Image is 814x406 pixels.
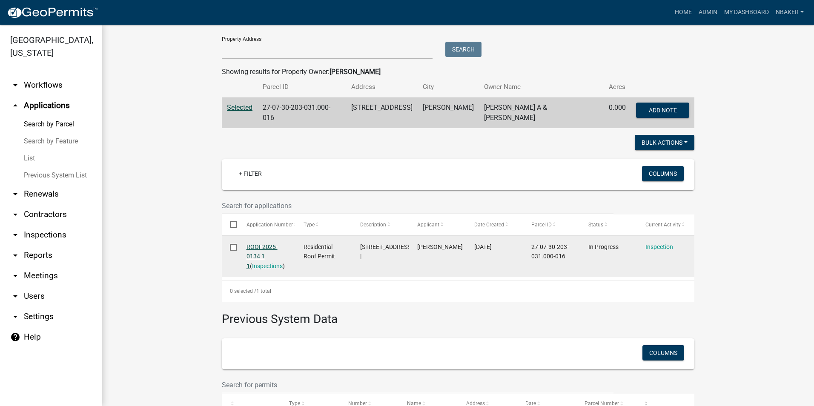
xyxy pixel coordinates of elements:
[346,77,418,97] th: Address
[246,242,287,271] div: ( )
[417,222,439,228] span: Applicant
[523,214,580,235] datatable-header-cell: Parcel ID
[10,189,20,199] i: arrow_drop_down
[588,243,619,250] span: In Progress
[10,271,20,281] i: arrow_drop_down
[772,4,807,20] a: nbaker
[531,243,569,260] span: 27-07-30-203-031.000-016
[637,214,694,235] datatable-header-cell: Current Activity
[222,197,613,214] input: Search for applications
[645,243,673,250] a: Inspection
[352,214,409,235] datatable-header-cell: Description
[721,4,772,20] a: My Dashboard
[580,214,637,235] datatable-header-cell: Status
[466,214,523,235] datatable-header-cell: Date Created
[222,214,238,235] datatable-header-cell: Select
[238,214,295,235] datatable-header-cell: Application Number
[10,291,20,301] i: arrow_drop_down
[246,222,293,228] span: Application Number
[10,332,20,342] i: help
[635,135,694,150] button: Bulk Actions
[246,243,278,270] a: ROOF2025-0134 1 1
[604,97,631,129] td: 0.000
[474,222,504,228] span: Date Created
[604,77,631,97] th: Acres
[304,222,315,228] span: Type
[360,243,413,260] span: 909 W 54TH ST |
[10,100,20,111] i: arrow_drop_up
[531,222,552,228] span: Parcel ID
[479,97,604,129] td: [PERSON_NAME] A & [PERSON_NAME]
[295,214,352,235] datatable-header-cell: Type
[252,263,283,269] a: Inspections
[222,302,694,328] h3: Previous System Data
[648,107,676,114] span: Add Note
[10,230,20,240] i: arrow_drop_down
[222,280,694,302] div: 1 total
[642,345,684,360] button: Columns
[409,214,466,235] datatable-header-cell: Applicant
[588,222,603,228] span: Status
[232,166,269,181] a: + Filter
[10,80,20,90] i: arrow_drop_down
[258,97,346,129] td: 27-07-30-203-031.000-016
[636,103,689,118] button: Add Note
[227,103,252,112] a: Selected
[418,77,479,97] th: City
[330,68,381,76] strong: [PERSON_NAME]
[417,243,463,250] span: Nolan Baker
[445,42,482,57] button: Search
[222,67,694,77] div: Showing results for Property Owner:
[10,209,20,220] i: arrow_drop_down
[10,312,20,322] i: arrow_drop_down
[10,250,20,260] i: arrow_drop_down
[671,4,695,20] a: Home
[474,243,492,250] span: 08/14/2025
[695,4,721,20] a: Admin
[304,243,335,260] span: Residential Roof Permit
[642,166,684,181] button: Columns
[346,97,418,129] td: [STREET_ADDRESS]
[230,288,256,294] span: 0 selected /
[222,376,613,394] input: Search for permits
[479,77,604,97] th: Owner Name
[645,222,681,228] span: Current Activity
[360,222,386,228] span: Description
[258,77,346,97] th: Parcel ID
[418,97,479,129] td: [PERSON_NAME]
